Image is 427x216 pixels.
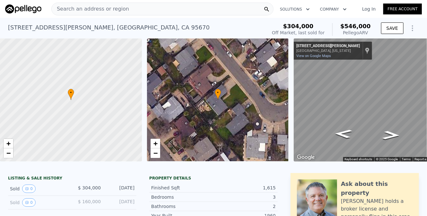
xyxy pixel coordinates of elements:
div: 2 [213,203,276,210]
button: SAVE [381,22,404,34]
button: Show Options [406,22,419,35]
div: Sold [10,185,67,193]
img: Pellego [5,4,41,13]
a: Log In [354,6,383,12]
span: − [153,149,157,157]
div: 3 [213,194,276,200]
button: Company [315,4,352,15]
div: [DATE] [106,185,135,193]
span: $304,000 [283,23,314,29]
div: Bathrooms [151,203,213,210]
span: • [68,90,74,96]
div: Sold [10,198,67,207]
button: View historical data [22,198,36,207]
div: [DATE] [106,198,135,207]
div: 1,615 [213,185,276,191]
a: Free Account [383,4,422,14]
span: © 2025 Google [376,157,398,161]
a: Zoom in [151,139,160,148]
span: + [6,139,11,147]
div: • [68,89,74,100]
span: + [153,139,157,147]
a: Zoom out [151,148,160,158]
span: − [6,149,11,157]
a: Zoom out [4,148,13,158]
div: Ask about this property [341,179,413,197]
span: Search an address or region [52,5,129,13]
button: View historical data [22,185,36,193]
div: [STREET_ADDRESS][PERSON_NAME] [296,44,360,49]
div: [STREET_ADDRESS][PERSON_NAME] , [GEOGRAPHIC_DATA] , CA 95670 [8,23,210,32]
div: LISTING & SALE HISTORY [8,176,136,182]
button: Keyboard shortcuts [345,157,372,162]
a: Show location on map [365,47,370,54]
img: Google [295,153,317,162]
div: Pellego ARV [340,29,371,36]
path: Go Northwest, Rosado Way [375,129,407,142]
div: • [215,89,221,100]
path: Go Southeast, Rosado Way [327,127,360,140]
div: [GEOGRAPHIC_DATA], [US_STATE] [296,49,360,53]
span: $ 304,000 [78,185,101,190]
div: Property details [149,176,278,181]
span: • [215,90,221,96]
div: Off Market, last sold for [272,29,325,36]
button: Solutions [275,4,315,15]
a: Open this area in Google Maps (opens a new window) [295,153,317,162]
div: Bedrooms [151,194,213,200]
div: Finished Sqft [151,185,213,191]
span: $ 160,000 [78,199,101,204]
span: $546,000 [340,23,371,29]
a: Terms (opens in new tab) [402,157,411,161]
a: Zoom in [4,139,13,148]
a: View on Google Maps [296,54,331,58]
